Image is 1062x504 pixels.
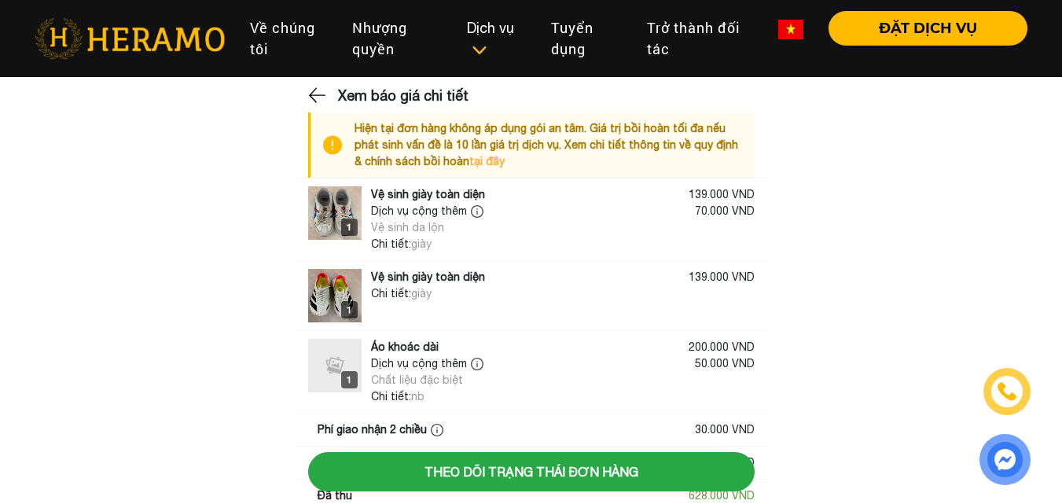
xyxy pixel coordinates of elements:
[689,339,755,355] div: 200.000 VND
[371,355,487,372] div: Dịch vụ cộng thêm
[308,83,329,107] img: back
[538,11,634,66] a: Tuyển dụng
[237,11,340,66] a: Về chúng tôi
[308,269,362,322] img: logo
[411,390,424,403] span: nb
[816,21,1027,35] a: ĐẶT DỊCH VỤ
[341,301,358,318] div: 1
[695,203,755,236] div: 70.000 VND
[340,11,454,66] a: Nhượng quyền
[308,452,755,491] button: Theo dõi trạng thái đơn hàng
[371,339,439,355] div: Áo khoác dài
[371,372,487,388] div: Chất liệu đặc biệt
[371,287,411,300] span: Chi tiết:
[471,42,487,58] img: subToggleIcon
[634,11,766,66] a: Trở thành đối tác
[689,269,755,285] div: 139.000 VND
[471,205,483,218] img: info
[411,237,432,250] span: giày
[996,381,1018,403] img: phone-icon
[308,186,362,240] img: logo
[695,421,755,438] div: 30.000 VND
[431,424,443,436] img: info
[371,269,485,285] div: Vệ sinh giày toàn diện
[35,18,225,59] img: heramo-logo.png
[778,20,803,39] img: vn-flag.png
[371,186,485,203] div: Vệ sinh giày toàn diện
[986,370,1028,413] a: phone-icon
[355,122,738,167] span: Hiện tại đơn hàng không áp dụng gói an tâm. Giá trị bồi hoàn tối đa nếu phát sinh vấn đề là 10 lầ...
[467,17,526,60] div: Dịch vụ
[469,155,505,167] a: tại đây
[829,11,1027,46] button: ĐẶT DỊCH VỤ
[323,120,355,170] img: info
[371,237,411,250] span: Chi tiết:
[371,390,411,403] span: Chi tiết:
[338,76,469,116] h3: Xem báo giá chi tiết
[341,219,358,236] div: 1
[411,287,432,300] span: giày
[695,355,755,388] div: 50.000 VND
[341,371,358,388] div: 1
[371,219,487,236] div: Vệ sinh da lộn
[689,186,755,203] div: 139.000 VND
[471,358,483,370] img: info
[371,203,487,219] div: Dịch vụ cộng thêm
[318,421,447,438] div: Phí giao nhận 2 chiều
